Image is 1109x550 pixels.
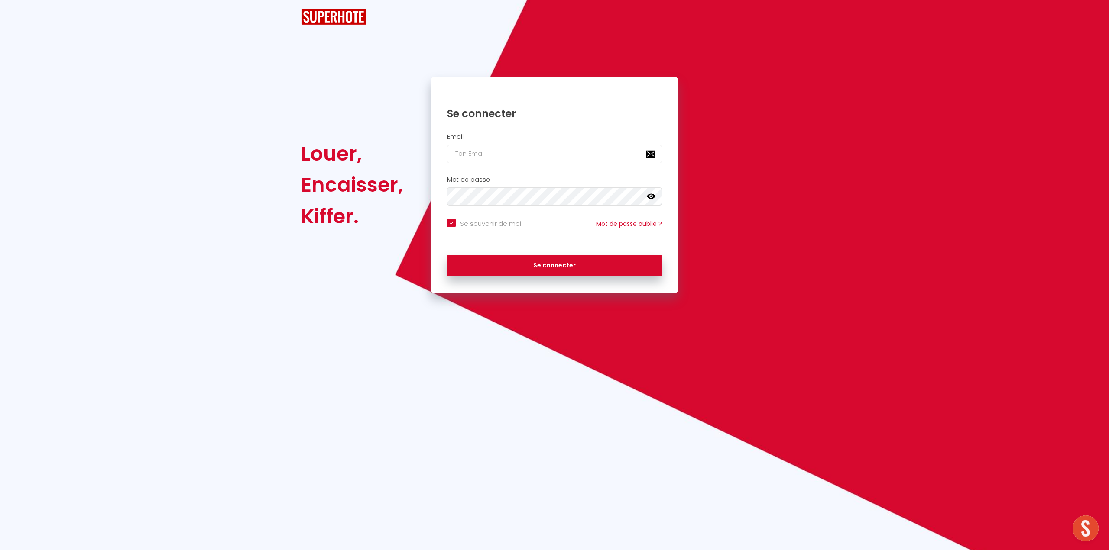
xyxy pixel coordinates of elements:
button: Se connecter [447,255,662,277]
div: Kiffer. [301,201,403,232]
div: Encaisser, [301,169,403,200]
input: Ton Email [447,145,662,163]
div: Ouvrir le chat [1073,515,1099,541]
h2: Mot de passe [447,176,662,183]
img: SuperHote logo [301,9,366,25]
div: Louer, [301,138,403,169]
h1: Se connecter [447,107,662,120]
h2: Email [447,133,662,141]
a: Mot de passe oublié ? [596,219,662,228]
